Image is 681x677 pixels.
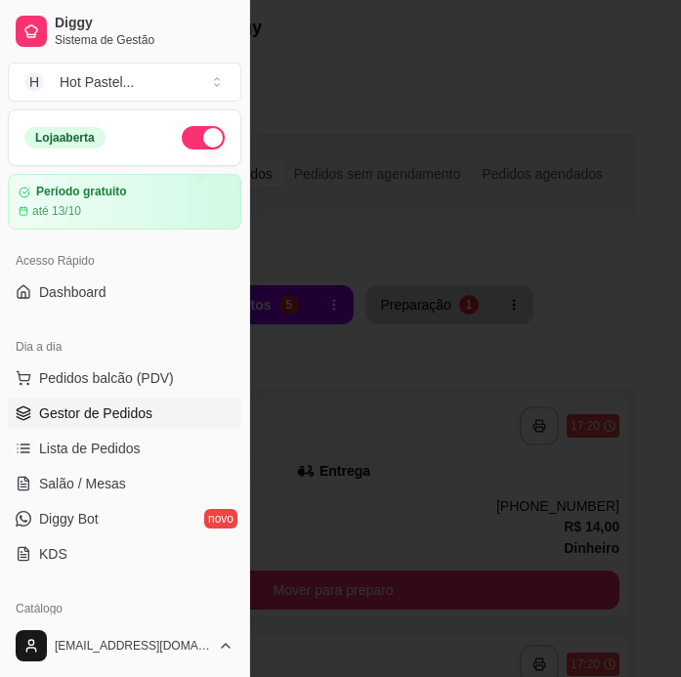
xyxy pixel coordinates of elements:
[8,538,241,570] a: KDS
[39,368,174,388] span: Pedidos balcão (PDV)
[8,276,241,308] a: Dashboard
[32,203,81,219] article: até 13/10
[24,72,44,92] span: H
[8,622,241,669] button: [EMAIL_ADDRESS][DOMAIN_NAME]
[8,468,241,499] a: Salão / Mesas
[55,638,210,654] span: [EMAIL_ADDRESS][DOMAIN_NAME]
[8,593,241,624] div: Catálogo
[55,15,234,32] span: Diggy
[8,398,241,429] a: Gestor de Pedidos
[24,127,106,148] div: Loja aberta
[8,8,241,55] a: DiggySistema de Gestão
[39,439,141,458] span: Lista de Pedidos
[39,403,152,423] span: Gestor de Pedidos
[8,362,241,394] button: Pedidos balcão (PDV)
[8,331,241,362] div: Dia a dia
[39,509,99,529] span: Diggy Bot
[55,32,234,48] span: Sistema de Gestão
[39,474,126,493] span: Salão / Mesas
[39,544,67,564] span: KDS
[36,185,127,199] article: Período gratuito
[8,174,241,230] a: Período gratuitoaté 13/10
[8,433,241,464] a: Lista de Pedidos
[60,72,134,92] div: Hot Pastel ...
[182,126,225,149] button: Alterar Status
[8,245,241,276] div: Acesso Rápido
[8,503,241,534] a: Diggy Botnovo
[39,282,106,302] span: Dashboard
[8,63,241,102] button: Select a team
